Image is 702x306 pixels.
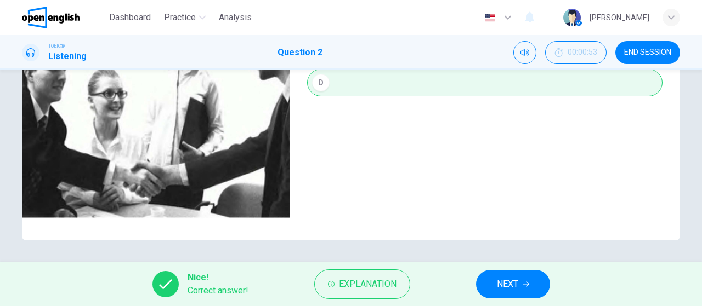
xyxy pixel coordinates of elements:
button: Practice [160,8,210,27]
button: Explanation [314,269,410,299]
span: END SESSION [624,48,671,57]
img: OpenEnglish logo [22,7,80,28]
div: Mute [513,41,536,64]
h1: Question 2 [278,46,322,59]
button: Dashboard [105,8,155,27]
span: Practice [164,11,196,24]
span: Nice! [188,271,248,284]
span: Explanation [339,276,397,292]
img: Profile picture [563,9,581,26]
span: Dashboard [109,11,151,24]
div: [PERSON_NAME] [590,11,649,24]
span: TOEIC® [48,42,65,50]
button: Analysis [214,8,256,27]
a: OpenEnglish logo [22,7,105,28]
button: NEXT [476,270,550,298]
div: Hide [545,41,607,64]
span: Analysis [219,11,252,24]
span: NEXT [497,276,518,292]
h1: Listening [48,50,87,63]
span: Correct answer! [188,284,248,297]
button: 00:00:53 [545,41,607,64]
button: END SESSION [615,41,680,64]
span: 00:00:53 [568,48,597,57]
img: en [483,14,497,22]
